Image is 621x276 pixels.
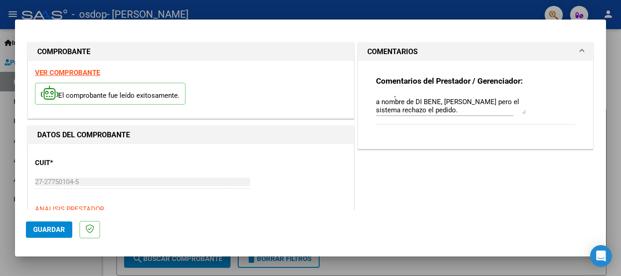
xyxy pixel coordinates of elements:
a: VER COMPROBANTE [35,69,100,77]
p: CUIT [35,158,129,168]
mat-expansion-panel-header: COMENTARIOS [358,43,593,61]
p: El comprobante fue leído exitosamente. [35,83,185,105]
span: Guardar [33,226,65,234]
h1: COMENTARIOS [367,46,418,57]
span: ANALISIS PRESTADOR [35,205,104,213]
strong: Comentarios del Prestador / Gerenciador: [376,76,523,85]
div: Open Intercom Messenger [590,245,612,267]
strong: DATOS DEL COMPROBANTE [37,130,130,139]
button: Guardar [26,221,72,238]
div: COMENTARIOS [358,61,593,149]
strong: COMPROBANTE [37,47,90,56]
